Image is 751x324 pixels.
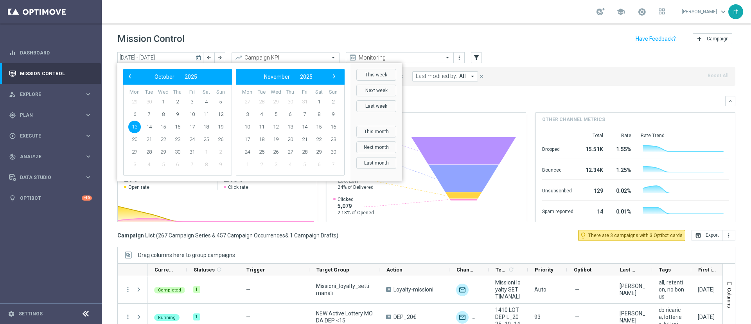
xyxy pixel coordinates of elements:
span: — [575,286,579,293]
bs-datepicker-navigation-view: ​ ​ ​ [238,72,339,82]
div: 1.55% [613,142,631,155]
i: refresh [508,266,514,273]
span: 3 [269,158,282,171]
span: 15 [157,121,169,133]
span: school [616,7,625,16]
span: 8 [200,158,212,171]
span: 2 [214,146,227,158]
button: close [478,72,485,81]
div: +10 [82,195,92,201]
div: 13 Oct 2025, Monday [698,286,715,293]
span: 2.18% of Opened [338,210,374,216]
i: close [479,74,484,79]
div: 15.51K [583,142,603,155]
button: Mission Control [9,71,92,77]
h4: Other channel metrics [542,116,605,123]
span: Running [158,315,176,320]
i: settings [8,310,15,317]
i: filter_alt [473,54,480,61]
span: 25 [255,146,268,158]
span: 18 [255,133,268,146]
div: 14 Oct 2025, Tuesday [698,313,715,320]
button: open_in_browser Export [692,230,722,241]
a: Dashboard [20,42,92,63]
span: 7 [186,158,198,171]
th: weekday [240,89,255,96]
span: 27 [128,146,141,158]
span: — [246,286,250,293]
div: Valentina Pilato [620,282,645,297]
span: Priority [535,267,553,273]
div: 12.34K [583,163,603,176]
span: 22 [157,133,169,146]
button: ‹ [125,72,135,82]
div: 1 [193,286,200,293]
span: Target Group [316,267,349,273]
span: 31 [298,96,311,108]
span: 4 [200,96,212,108]
i: person_search [9,91,16,98]
span: 19 [269,133,282,146]
button: track_changes Analyze keyboard_arrow_right [9,154,92,160]
i: trending_up [235,54,243,62]
span: 9 [327,108,340,121]
span: ) [336,232,338,239]
span: 17 [186,121,198,133]
span: 2 [171,96,184,108]
th: weekday [128,89,142,96]
span: Execute [20,134,84,138]
span: 30 [143,96,155,108]
span: 5 [157,158,169,171]
span: Tags [659,267,671,273]
button: Data Studio keyboard_arrow_right [9,174,92,181]
span: Calculate column [215,265,222,274]
span: 18 [200,121,212,133]
i: keyboard_arrow_right [84,91,92,98]
span: 2 [327,96,340,108]
span: 17 [241,133,253,146]
span: Missioni_loyalty_settimanali [316,282,373,297]
span: Statuses [194,267,215,273]
th: weekday [312,89,326,96]
bs-daterangepicker-container: calendar [117,63,402,181]
span: Completed [158,288,181,293]
div: 1 [193,313,200,320]
span: 20 [128,133,141,146]
span: 6 [313,158,325,171]
colored-tag: Completed [154,286,185,293]
span: Plan [20,113,84,118]
div: Optimail [456,284,469,296]
div: Rate [613,132,631,139]
i: arrow_back [206,55,212,60]
a: [PERSON_NAME]keyboard_arrow_down [681,6,728,18]
span: 19 [214,121,227,133]
span: — [246,314,250,320]
div: lightbulb Optibot +10 [9,195,92,201]
div: Press SPACE to select this row. [118,276,147,304]
th: weekday [142,89,156,96]
span: 7 [143,108,155,121]
th: weekday [255,89,269,96]
span: Last Modified By [620,267,639,273]
span: 26 [214,133,227,146]
div: play_circle_outline Execute keyboard_arrow_right [9,133,92,139]
span: 4 [284,158,296,171]
span: 3 [186,96,198,108]
i: more_vert [726,232,732,239]
div: 0.02% [613,184,631,196]
div: Dropped [542,142,573,155]
button: lightbulb_outline There are 3 campaigns with 3 Optibot cards [578,230,685,241]
span: 29 [313,146,325,158]
button: arrow_back [203,52,214,63]
span: 7 [327,158,340,171]
ng-select: Campaign KPI [232,52,340,63]
span: 29 [269,96,282,108]
button: more_vert [455,53,463,62]
span: 28 [298,146,311,158]
button: October [149,72,180,82]
span: ‹ [125,71,135,81]
div: 1.25% [613,163,631,176]
span: November [264,74,290,80]
span: 5 [214,96,227,108]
